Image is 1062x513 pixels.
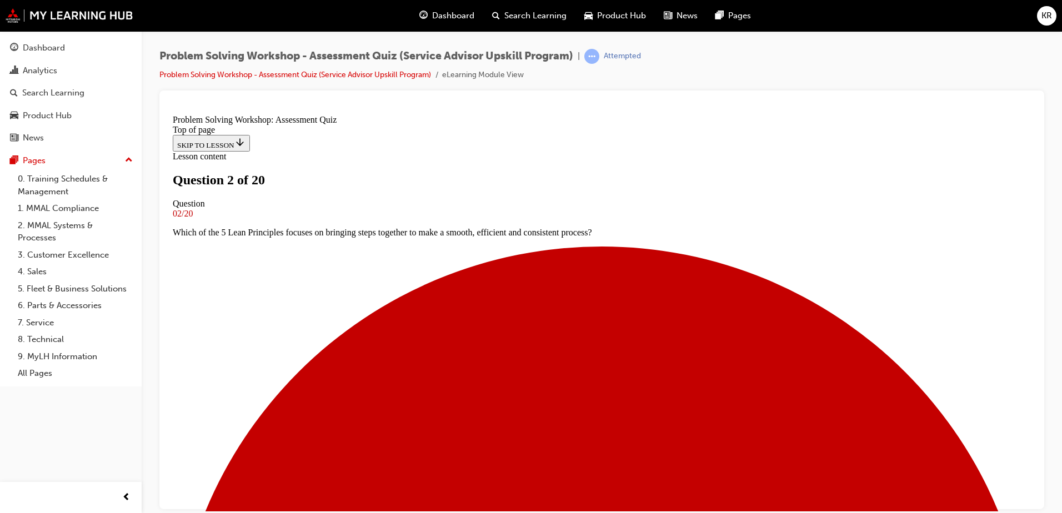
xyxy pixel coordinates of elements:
[10,156,18,166] span: pages-icon
[4,98,863,108] div: 02/20
[504,9,567,22] span: Search Learning
[4,88,863,98] div: Question
[483,4,575,27] a: search-iconSearch Learning
[125,153,133,168] span: up-icon
[4,150,137,171] button: Pages
[4,62,863,77] h1: Question 2 of 20
[4,38,137,58] a: Dashboard
[4,117,863,127] p: Which of the 5 Lean Principles focuses on bringing steps together to make a smooth, efficient and...
[9,31,77,39] span: SKIP TO LESSON
[707,4,760,27] a: pages-iconPages
[4,4,863,14] div: Problem Solving Workshop: Assessment Quiz
[584,49,599,64] span: learningRecordVerb_ATTEMPT-icon
[10,43,18,53] span: guage-icon
[159,50,573,63] span: Problem Solving Workshop - Assessment Quiz (Service Advisor Upskill Program)
[6,8,133,23] img: mmal
[4,128,137,148] a: News
[10,66,18,76] span: chart-icon
[159,70,431,79] a: Problem Solving Workshop - Assessment Quiz (Service Advisor Upskill Program)
[23,109,72,122] div: Product Hub
[410,4,483,27] a: guage-iconDashboard
[10,88,18,98] span: search-icon
[23,154,46,167] div: Pages
[13,200,137,217] a: 1. MMAL Compliance
[584,9,593,23] span: car-icon
[13,170,137,200] a: 0. Training Schedules & Management
[23,42,65,54] div: Dashboard
[4,24,82,41] button: SKIP TO LESSON
[4,105,137,126] a: Product Hub
[4,83,137,103] a: Search Learning
[4,41,58,51] span: Lesson content
[597,9,646,22] span: Product Hub
[13,348,137,365] a: 9. MyLH Information
[4,61,137,81] a: Analytics
[13,297,137,314] a: 6. Parts & Accessories
[575,4,655,27] a: car-iconProduct Hub
[432,9,474,22] span: Dashboard
[4,14,863,24] div: Top of page
[442,69,524,82] li: eLearning Module View
[492,9,500,23] span: search-icon
[13,365,137,382] a: All Pages
[13,280,137,298] a: 5. Fleet & Business Solutions
[13,247,137,264] a: 3. Customer Excellence
[10,133,18,143] span: news-icon
[122,491,131,505] span: prev-icon
[23,132,44,144] div: News
[655,4,707,27] a: news-iconNews
[4,36,137,150] button: DashboardAnalyticsSearch LearningProduct HubNews
[13,263,137,280] a: 4. Sales
[578,50,580,63] span: |
[664,9,672,23] span: news-icon
[1037,6,1056,26] button: KR
[677,9,698,22] span: News
[23,64,57,77] div: Analytics
[13,331,137,348] a: 8. Technical
[715,9,724,23] span: pages-icon
[13,314,137,331] a: 7. Service
[10,111,18,121] span: car-icon
[419,9,428,23] span: guage-icon
[13,217,137,247] a: 2. MMAL Systems & Processes
[604,51,641,62] div: Attempted
[22,87,84,99] div: Search Learning
[728,9,751,22] span: Pages
[1041,9,1052,22] span: KR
